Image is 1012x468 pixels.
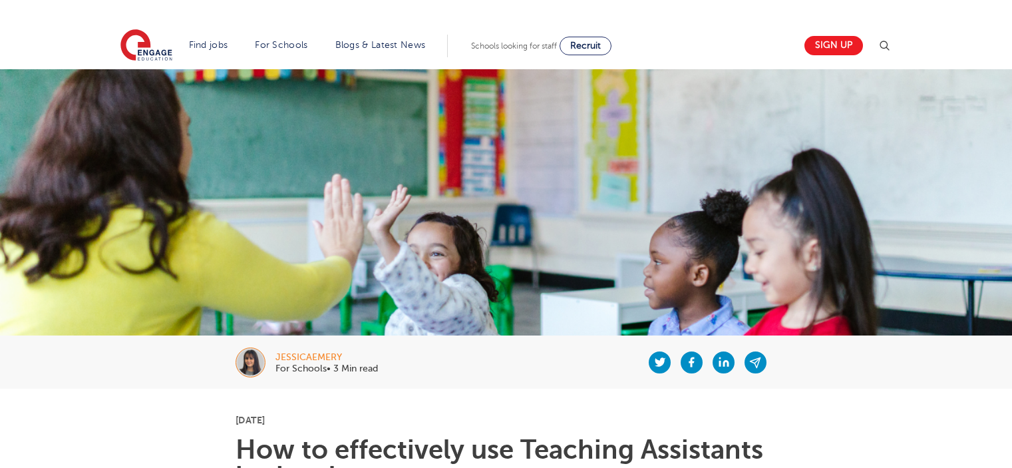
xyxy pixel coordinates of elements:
p: For Schools• 3 Min read [275,364,378,373]
span: Recruit [570,41,601,51]
a: For Schools [255,40,307,50]
a: Find jobs [189,40,228,50]
a: Recruit [560,37,611,55]
div: jessicaemery [275,353,378,362]
img: Engage Education [120,29,172,63]
p: [DATE] [236,415,776,425]
a: Blogs & Latest News [335,40,426,50]
span: Schools looking for staff [471,41,557,51]
a: Sign up [804,36,863,55]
